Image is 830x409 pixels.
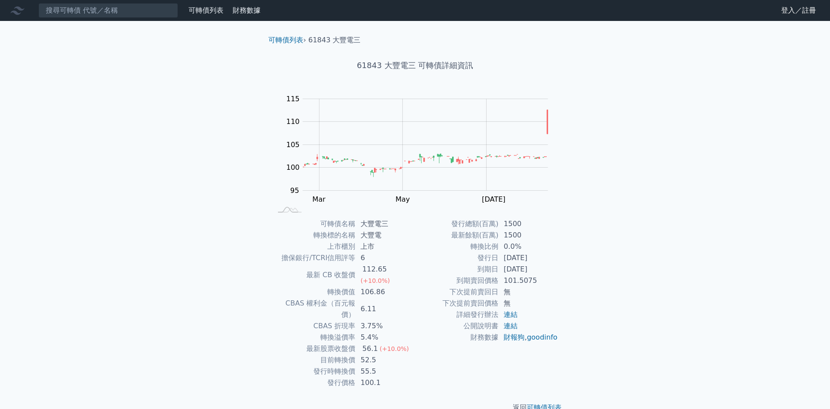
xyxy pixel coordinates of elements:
[482,195,505,203] tspan: [DATE]
[261,59,569,72] h1: 61843 大豐電三 可轉債詳細資訊
[272,264,355,286] td: 最新 CB 收盤價
[355,252,415,264] td: 6
[415,332,498,343] td: 財務數據
[268,35,306,45] li: ›
[355,230,415,241] td: 大豐電
[268,36,303,44] a: 可轉債列表
[286,163,300,172] tspan: 100
[355,320,415,332] td: 3.75%
[272,241,355,252] td: 上市櫃別
[355,377,415,388] td: 100.1
[415,264,498,275] td: 到期日
[309,35,361,45] li: 61843 大豐電三
[303,110,548,177] g: Series
[272,252,355,264] td: 擔保銀行/TCRI信用評等
[498,218,558,230] td: 1500
[290,186,299,195] tspan: 95
[498,275,558,286] td: 101.5075
[272,366,355,377] td: 發行時轉換價
[272,332,355,343] td: 轉換溢價率
[355,241,415,252] td: 上市
[360,264,388,275] div: 112.65
[415,241,498,252] td: 轉換比例
[360,343,380,354] div: 56.1
[355,298,415,320] td: 6.11
[498,264,558,275] td: [DATE]
[189,6,223,14] a: 可轉債列表
[355,286,415,298] td: 106.86
[355,366,415,377] td: 55.5
[286,117,300,126] tspan: 110
[498,286,558,298] td: 無
[312,195,326,203] tspan: Mar
[527,333,557,341] a: goodinfo
[272,343,355,354] td: 最新股票收盤價
[286,141,300,149] tspan: 105
[380,345,409,352] span: (+10.0%)
[415,218,498,230] td: 發行總額(百萬)
[355,218,415,230] td: 大豐電三
[272,377,355,388] td: 發行價格
[498,230,558,241] td: 1500
[415,309,498,320] td: 詳細發行辦法
[272,354,355,366] td: 目前轉換價
[415,252,498,264] td: 發行日
[498,252,558,264] td: [DATE]
[504,333,525,341] a: 財報狗
[272,218,355,230] td: 可轉債名稱
[774,3,823,17] a: 登入／註冊
[415,298,498,309] td: 下次提前賣回價格
[395,195,410,203] tspan: May
[415,320,498,332] td: 公開說明書
[415,286,498,298] td: 下次提前賣回日
[504,310,518,319] a: 連結
[504,322,518,330] a: 連結
[282,95,561,203] g: Chart
[272,320,355,332] td: CBAS 折現率
[498,298,558,309] td: 無
[498,241,558,252] td: 0.0%
[415,230,498,241] td: 最新餘額(百萬)
[272,286,355,298] td: 轉換價值
[355,332,415,343] td: 5.4%
[360,277,390,284] span: (+10.0%)
[286,95,300,103] tspan: 115
[355,354,415,366] td: 52.5
[498,332,558,343] td: ,
[272,230,355,241] td: 轉換標的名稱
[233,6,261,14] a: 財務數據
[415,275,498,286] td: 到期賣回價格
[38,3,178,18] input: 搜尋可轉債 代號／名稱
[272,298,355,320] td: CBAS 權利金（百元報價）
